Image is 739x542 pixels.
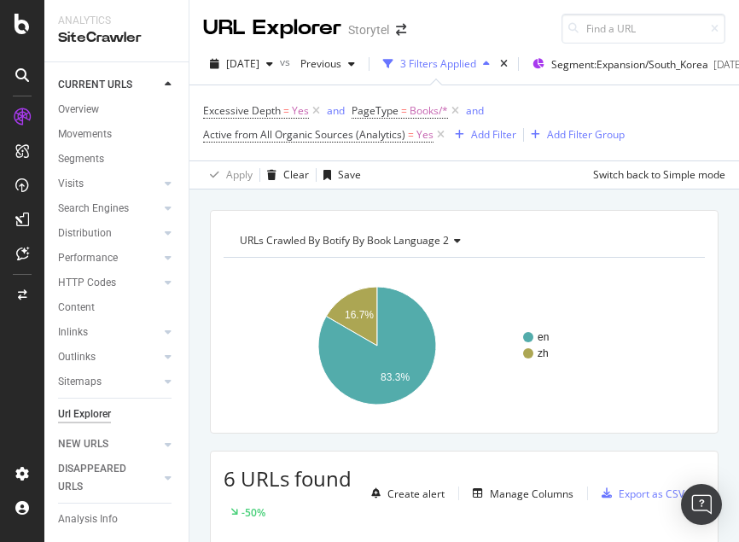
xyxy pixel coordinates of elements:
[681,484,722,525] div: Open Intercom Messenger
[58,274,160,292] a: HTTP Codes
[348,21,389,38] div: Storytel
[466,103,484,118] div: and
[345,309,374,321] text: 16.7%
[352,103,399,118] span: PageType
[58,249,160,267] a: Performance
[280,55,294,69] span: vs
[58,150,177,168] a: Segments
[466,483,573,504] button: Manage Columns
[416,123,434,147] span: Yes
[226,167,253,182] div: Apply
[283,103,289,118] span: =
[58,14,175,28] div: Analytics
[283,167,309,182] div: Clear
[203,103,281,118] span: Excessive Depth
[203,50,280,78] button: [DATE]
[58,76,160,94] a: CURRENT URLS
[58,510,118,528] div: Analysis Info
[401,103,407,118] span: =
[58,125,112,143] div: Movements
[593,167,725,182] div: Switch back to Simple mode
[58,224,112,242] div: Distribution
[203,14,341,43] div: URL Explorer
[58,150,104,168] div: Segments
[203,127,405,142] span: Active from All Organic Sources (Analytics)
[538,331,549,343] text: en
[58,125,177,143] a: Movements
[387,487,445,501] div: Create alert
[471,127,516,142] div: Add Filter
[240,233,449,248] span: URLs Crawled By Botify By Book Language 2
[327,103,345,118] div: and
[408,127,414,142] span: =
[58,348,96,366] div: Outlinks
[58,274,116,292] div: HTTP Codes
[58,299,177,317] a: Content
[58,405,177,423] a: Url Explorer
[400,56,476,71] div: 3 Filters Applied
[58,430,177,448] a: Explorer Bookmarks
[58,435,108,453] div: NEW URLS
[58,175,84,193] div: Visits
[595,480,684,507] button: Export as CSV
[58,435,160,453] a: NEW URLS
[58,405,111,423] div: Url Explorer
[58,373,160,391] a: Sitemaps
[58,299,95,317] div: Content
[294,50,362,78] button: Previous
[58,175,160,193] a: Visits
[551,57,708,72] span: Segment: Expansion/South_Korea
[58,323,160,341] a: Inlinks
[294,56,341,71] span: Previous
[260,161,309,189] button: Clear
[58,510,177,528] a: Analysis Info
[58,76,132,94] div: CURRENT URLS
[448,125,516,145] button: Add Filter
[58,249,118,267] div: Performance
[58,460,160,496] a: DISAPPEARED URLS
[236,227,690,254] h4: URLs Crawled By Botify By Book Language 2
[58,200,160,218] a: Search Engines
[58,348,160,366] a: Outlinks
[241,505,265,520] div: -50%
[327,102,345,119] button: and
[58,101,177,119] a: Overview
[586,161,725,189] button: Switch back to Simple mode
[562,14,725,44] input: Find a URL
[381,371,410,383] text: 83.3%
[490,487,573,501] div: Manage Columns
[58,101,99,119] div: Overview
[619,487,684,501] div: Export as CSV
[58,373,102,391] div: Sitemaps
[497,55,511,73] div: times
[410,99,448,123] span: Books/*
[226,56,259,71] span: 2025 Sep. 11th
[58,200,129,218] div: Search Engines
[224,464,352,492] span: 6 URLs found
[203,161,253,189] button: Apply
[466,102,484,119] button: and
[538,347,549,359] text: zh
[524,125,625,145] button: Add Filter Group
[338,167,361,182] div: Save
[224,271,692,420] svg: A chart.
[396,24,406,36] div: arrow-right-arrow-left
[58,323,88,341] div: Inlinks
[58,430,150,448] div: Explorer Bookmarks
[292,99,309,123] span: Yes
[376,50,497,78] button: 3 Filters Applied
[364,480,445,507] button: Create alert
[317,161,361,189] button: Save
[58,224,160,242] a: Distribution
[58,28,175,48] div: SiteCrawler
[58,460,144,496] div: DISAPPEARED URLS
[547,127,625,142] div: Add Filter Group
